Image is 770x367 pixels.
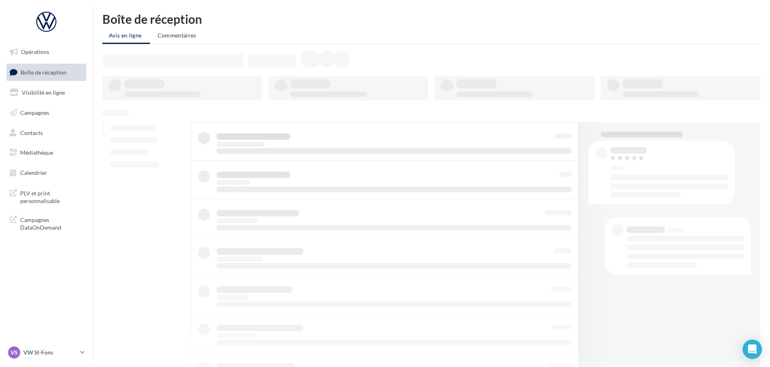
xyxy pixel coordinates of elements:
span: VS [10,348,18,357]
p: VW St-Fons [23,348,77,357]
div: Boîte de réception [102,13,760,25]
a: Campagnes [5,104,88,121]
a: Contacts [5,124,88,141]
span: Opérations [21,48,49,55]
span: Commentaires [158,32,196,39]
span: PLV et print personnalisable [20,188,83,205]
a: VS VW St-Fons [6,345,86,360]
div: Open Intercom Messenger [743,340,762,359]
span: Médiathèque [20,149,53,156]
a: PLV et print personnalisable [5,185,88,208]
a: Campagnes DataOnDemand [5,211,88,235]
span: Visibilité en ligne [22,89,65,96]
span: Campagnes DataOnDemand [20,214,83,232]
a: Calendrier [5,164,88,181]
span: Campagnes [20,109,49,116]
span: Boîte de réception [21,68,67,75]
a: Opérations [5,44,88,60]
a: Médiathèque [5,144,88,161]
a: Visibilité en ligne [5,84,88,101]
span: Calendrier [20,169,47,176]
span: Contacts [20,129,43,136]
a: Boîte de réception [5,64,88,81]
